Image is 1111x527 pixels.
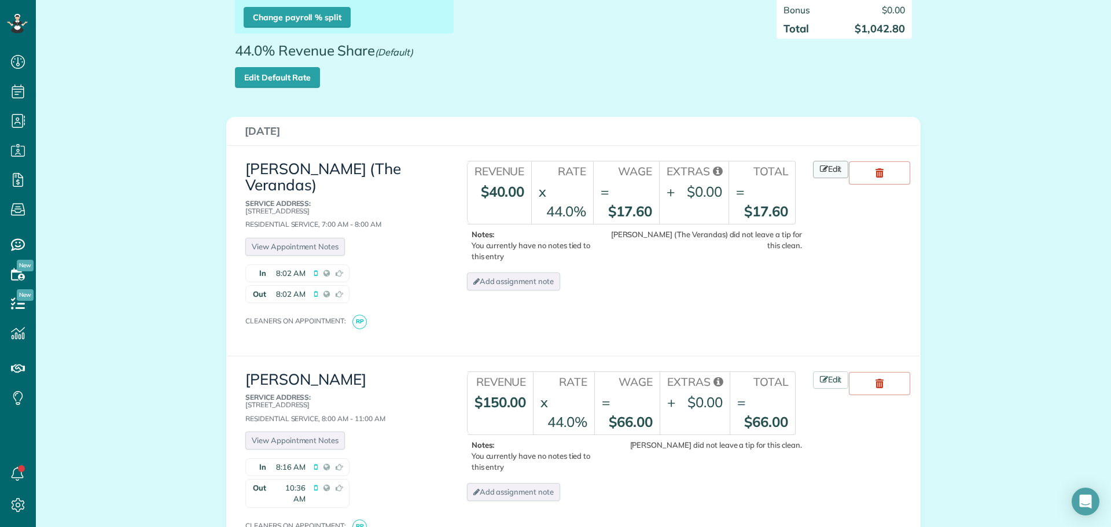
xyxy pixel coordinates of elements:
a: Add assignment note [467,483,560,501]
em: (Default) [375,46,413,58]
th: Revenue [467,372,534,390]
div: x [540,392,548,412]
strong: $1,042.80 [855,22,905,35]
div: = [736,182,744,201]
span: 8:02 AM [276,268,306,279]
div: Open Intercom Messenger [1072,488,1099,515]
strong: Total [783,22,809,35]
a: Edit [813,371,849,389]
a: View Appointment Notes [245,238,345,256]
span: 8:16 AM [276,462,306,473]
div: = [602,392,610,412]
th: Extras [660,372,730,390]
th: Revenue [467,161,532,179]
p: [STREET_ADDRESS] [245,393,440,408]
a: View Appointment Notes [245,432,345,449]
th: Extras [659,161,729,179]
p: You currently have no notes tied to this entry [472,440,601,473]
div: [PERSON_NAME] (The Verandas) did not leave a tip for this clean. [604,229,802,251]
div: x [539,182,546,201]
div: Residential Service, 8:00 AM - 11:00 AM [245,393,440,422]
span: Bonus [783,4,810,16]
th: Total [729,161,794,179]
span: New [17,260,34,271]
b: Notes: [472,230,495,239]
h3: [DATE] [245,126,902,137]
a: [PERSON_NAME] [245,370,366,389]
strong: $17.60 [608,202,652,220]
div: 44.0% [547,412,587,432]
div: $0.00 [687,392,723,412]
a: Edit Default Rate [235,67,320,88]
b: Service Address: [245,199,311,208]
strong: $150.00 [474,393,527,411]
p: You currently have no notes tied to this entry [472,229,601,262]
span: 10:36 AM [272,482,306,504]
div: [PERSON_NAME] did not leave a tip for this clean. [604,440,802,451]
span: 8:02 AM [276,289,306,300]
th: Rate [533,372,594,390]
strong: $66.00 [744,413,788,430]
div: = [737,392,745,412]
span: $0.00 [882,4,905,16]
div: + [667,392,675,412]
span: RP [352,315,367,329]
th: Total [730,372,795,390]
div: $0.00 [687,182,722,201]
span: 44.0% Revenue Share [235,43,419,67]
div: = [601,182,609,201]
strong: $17.60 [744,202,788,220]
a: [PERSON_NAME] (The Verandas) [245,159,401,195]
strong: $40.00 [481,183,525,200]
b: Notes: [472,440,495,449]
a: Edit [813,161,849,178]
strong: Out [246,286,269,303]
th: Rate [531,161,593,179]
strong: In [246,265,269,282]
span: Cleaners on appointment: [245,316,351,325]
strong: In [246,459,269,476]
th: Wage [593,161,659,179]
th: Wage [594,372,660,390]
div: Residential Service, 7:00 AM - 8:00 AM [245,200,440,229]
a: Change payroll % split [244,7,351,28]
strong: $66.00 [609,413,653,430]
b: Service Address: [245,393,311,401]
span: New [17,289,34,301]
strong: Out [246,480,269,507]
a: Add assignment note [467,272,560,290]
p: [STREET_ADDRESS] [245,200,440,215]
div: + [667,182,675,201]
div: 44.0% [546,201,586,221]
